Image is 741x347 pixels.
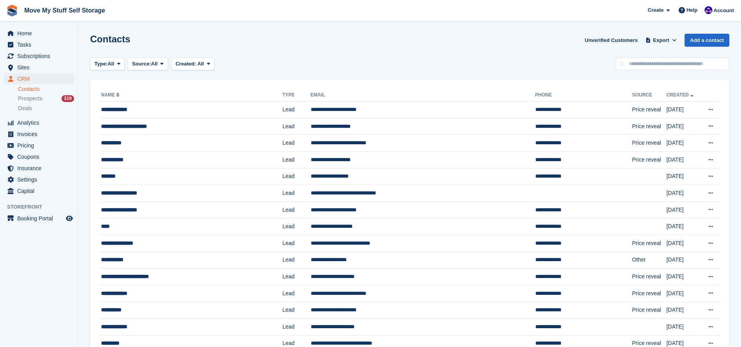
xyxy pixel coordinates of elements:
a: menu [4,51,74,62]
td: Lead [283,318,311,335]
span: All [108,60,114,68]
td: [DATE] [667,102,701,118]
th: Source [632,89,667,102]
td: Lead [283,302,311,319]
button: Export [644,34,678,47]
td: [DATE] [667,185,701,202]
td: [DATE] [667,302,701,319]
img: Jade Whetnall [705,6,712,14]
td: [DATE] [667,269,701,285]
span: Sites [17,62,64,73]
a: menu [4,129,74,140]
td: Lead [283,285,311,302]
a: menu [4,185,74,196]
td: Lead [283,102,311,118]
a: Preview store [65,214,74,223]
td: [DATE] [667,318,701,335]
th: Phone [535,89,632,102]
span: Analytics [17,117,64,128]
h1: Contacts [90,34,130,44]
a: Created [667,92,695,98]
span: Source: [132,60,151,68]
td: [DATE] [667,202,701,218]
a: Add a contact [685,34,729,47]
span: Pricing [17,140,64,151]
span: Tasks [17,39,64,50]
a: menu [4,174,74,185]
td: Price reveal [632,135,667,152]
span: Prospects [18,95,42,102]
td: Price reveal [632,269,667,285]
span: Insurance [17,163,64,174]
td: Lead [283,252,311,269]
a: Contacts [18,85,74,93]
td: [DATE] [667,168,701,185]
a: menu [4,28,74,39]
a: Name [101,92,121,98]
td: [DATE] [667,252,701,269]
a: menu [4,117,74,128]
td: Lead [283,235,311,252]
a: Unverified Customers [582,34,641,47]
td: Price reveal [632,102,667,118]
td: Lead [283,168,311,185]
td: Lead [283,185,311,202]
span: All [197,61,204,67]
td: [DATE] [667,135,701,152]
span: Created: [176,61,196,67]
span: Capital [17,185,64,196]
span: Invoices [17,129,64,140]
td: Lead [283,269,311,285]
a: Prospects 319 [18,94,74,103]
td: Price reveal [632,118,667,135]
span: Deals [18,105,32,112]
span: Coupons [17,151,64,162]
span: All [151,60,158,68]
td: Lead [283,135,311,152]
a: menu [4,73,74,84]
td: [DATE] [667,285,701,302]
span: Create [648,6,663,14]
span: Account [714,7,734,15]
a: menu [4,62,74,73]
button: Created: All [171,58,214,71]
td: Price reveal [632,285,667,302]
button: Source: All [128,58,168,71]
td: [DATE] [667,235,701,252]
div: 319 [62,95,74,102]
th: Email [311,89,535,102]
td: Lead [283,202,311,218]
a: menu [4,163,74,174]
a: menu [4,151,74,162]
span: CRM [17,73,64,84]
td: Price reveal [632,302,667,319]
a: Move My Stuff Self Storage [21,4,108,17]
td: Lead [283,151,311,168]
td: Other [632,252,667,269]
span: Subscriptions [17,51,64,62]
span: Export [653,36,669,44]
td: Price reveal [632,151,667,168]
td: Lead [283,218,311,235]
span: Home [17,28,64,39]
span: Settings [17,174,64,185]
a: menu [4,213,74,224]
span: Storefront [7,203,78,211]
td: Price reveal [632,235,667,252]
td: Lead [283,118,311,135]
span: Type: [94,60,108,68]
span: Booking Portal [17,213,64,224]
td: [DATE] [667,218,701,235]
th: Type [283,89,311,102]
a: menu [4,140,74,151]
td: [DATE] [667,118,701,135]
img: stora-icon-8386f47178a22dfd0bd8f6a31ec36ba5ce8667c1dd55bd0f319d3a0aa187defe.svg [6,5,18,16]
button: Type: All [90,58,125,71]
a: Deals [18,104,74,113]
a: menu [4,39,74,50]
td: [DATE] [667,151,701,168]
span: Help [687,6,698,14]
